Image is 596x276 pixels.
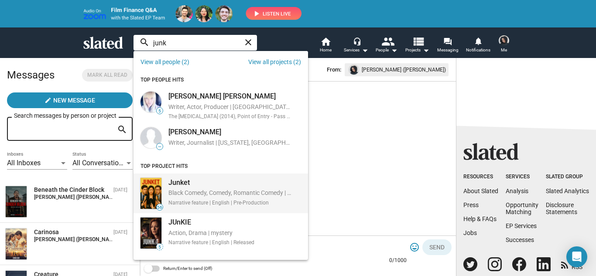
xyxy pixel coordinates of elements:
span: Projects [405,45,429,55]
img: Beneath the Cinder Block [6,186,27,217]
a: EP Services [506,222,537,229]
div: People [376,45,397,55]
span: All Inboxes [7,159,41,167]
button: People [371,36,402,55]
img: undefined [349,65,359,75]
span: Messaging [437,45,459,55]
mat-icon: arrow_drop_down [360,45,370,55]
div: [PERSON_NAME] [168,127,291,136]
a: Help & FAQs [463,215,497,222]
div: The [MEDICAL_DATA] (2014), Point of Entry - Pass auf, wem du vertraust ([DATE]-[DATE]) [168,113,291,120]
div: TOP PROJECT HITS [134,160,308,174]
img: Lania Stewart (Lania Kayell) [499,35,509,46]
a: Successes [506,236,534,243]
a: OpportunityMatching [506,201,538,215]
a: Analysis [506,187,528,194]
button: Send [422,239,452,255]
mat-icon: tag_faces [409,242,420,252]
mat-icon: people [381,35,394,48]
img: promo-live-zoom-ep-team4.png [83,5,301,22]
div: Writer, Actor, Producer | [GEOGRAPHIC_DATA], [GEOGRAPHIC_DATA], [GEOGRAPHIC_DATA], [GEOGRAPHIC_DA... [168,103,291,112]
a: Press [463,201,479,208]
button: Services [341,36,371,55]
img: Carinosa [6,228,27,259]
button: Projects [402,36,432,55]
a: About Slated [463,187,498,194]
div: JUnKIE [168,218,254,227]
div: Services [506,174,538,181]
div: Services [344,45,368,55]
a: View all projects (2) [248,58,301,65]
div: TOP PEOPLE HITS [134,73,308,87]
div: Open Intercom Messenger [566,246,587,267]
div: Black Comedy, Comedy, Romantic Comedy | celebrity/fame, comedic/funny, dramedy, ensemble, enterta... [168,189,291,198]
a: Slated Analytics [546,187,589,194]
div: Junket [168,178,291,187]
div: Beneath the Cinder Block [34,186,110,194]
button: Mark all read [82,69,133,82]
button: New Message [7,92,133,108]
div: Resources [463,174,498,181]
span: 5 [157,109,163,114]
span: Mark all read [87,71,127,80]
span: From: [327,65,341,75]
a: Home [310,36,341,55]
a: DisclosureStatements [546,201,577,215]
button: Lania Stewart (Lania Kayell)Me [493,34,514,56]
span: All Conversations [72,159,126,167]
span: 5 [157,245,163,250]
mat-icon: search [117,123,127,136]
a: RSS [561,258,582,271]
input: Search people and projects [134,35,257,51]
mat-icon: headset_mic [353,37,361,45]
mat-icon: notifications [474,37,482,45]
a: View all people (2) [140,58,189,65]
mat-icon: forum [443,37,452,46]
mat-icon: create [45,97,51,104]
img: JUnKIE [140,218,161,249]
span: — [157,144,163,149]
span: Me [501,45,507,55]
mat-icon: view_list [412,35,425,48]
span: Home [320,45,332,55]
span: Send [429,239,445,255]
div: Narrative feature | English | Pre-Production [168,200,291,207]
a: Jobs [463,229,477,236]
span: New Message [53,92,95,108]
span: Notifications [466,45,490,55]
mat-icon: arrow_drop_down [389,45,399,55]
a: Messaging [432,36,463,55]
a: Notifications [463,36,493,55]
time: [DATE] [113,229,127,235]
time: [DATE] [113,187,127,193]
strong: [PERSON_NAME] ([PERSON_NAME]): [34,194,121,200]
img: Junket [140,178,161,209]
div: Slated Group [546,174,589,181]
img: Junki Ikeda [140,127,161,148]
strong: [PERSON_NAME] ([PERSON_NAME]): [34,236,121,242]
div: Action, Drama | mystery [168,229,254,238]
div: Carinosa [34,228,110,236]
span: 56 [157,205,163,210]
div: Writer, Journalist | [US_STATE], [GEOGRAPHIC_DATA], [GEOGRAPHIC_DATA] [168,139,291,148]
img: Daniela Junko [140,92,161,112]
mat-hint: 0/1000 [389,257,407,264]
div: Narrative feature | English | Released [168,239,254,246]
span: [PERSON_NAME] ([PERSON_NAME]) [362,65,446,75]
span: Return/Enter to send (Off) [163,263,212,274]
h2: Messages [7,65,55,85]
mat-icon: home [320,36,331,47]
mat-icon: close [243,37,253,48]
div: [PERSON_NAME] [PERSON_NAME] [168,92,291,101]
mat-icon: arrow_drop_down [421,45,431,55]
